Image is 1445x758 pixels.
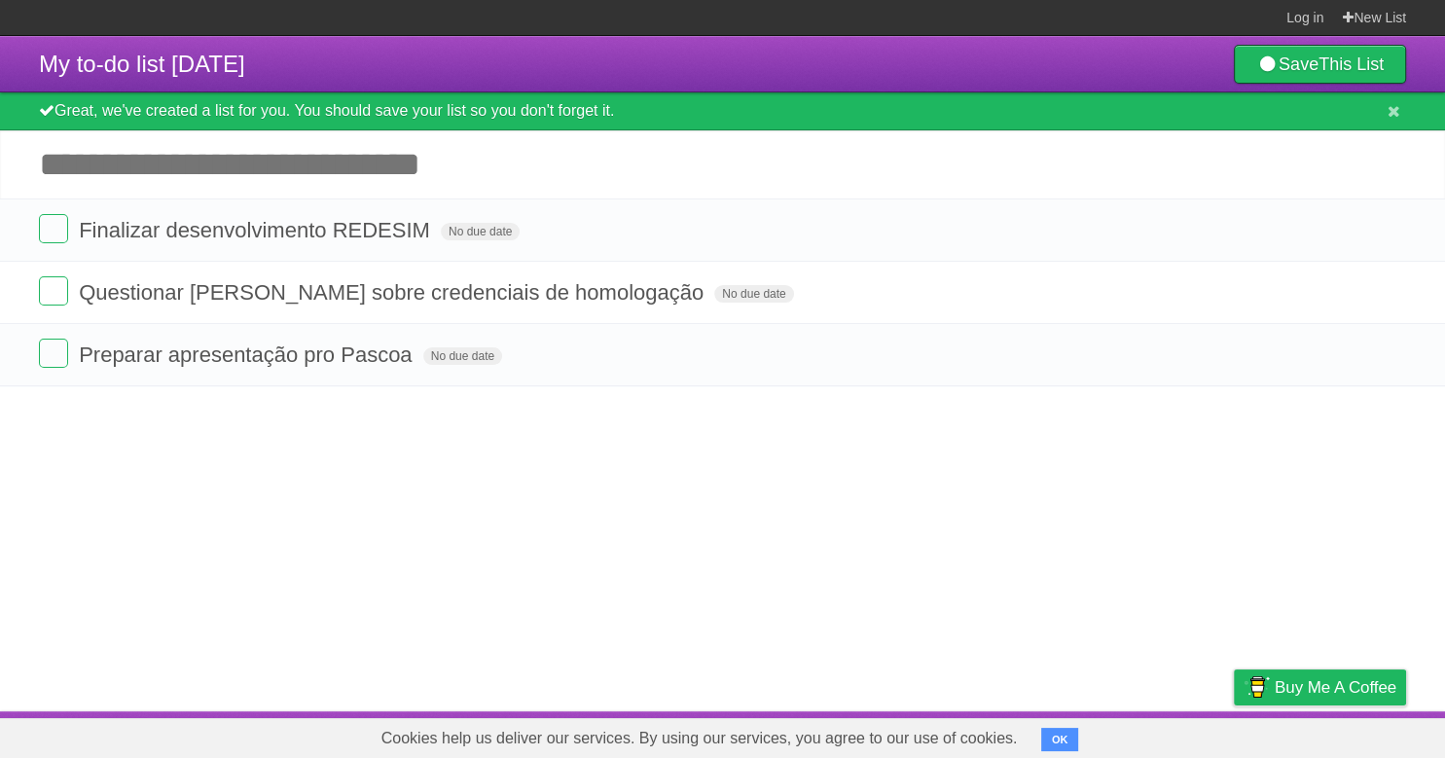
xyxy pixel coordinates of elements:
[1142,716,1185,753] a: Terms
[79,218,435,242] span: Finalizar desenvolvimento REDESIM
[1275,670,1396,704] span: Buy me a coffee
[441,223,520,240] span: No due date
[39,339,68,368] label: Done
[39,214,68,243] label: Done
[1234,669,1406,705] a: Buy me a coffee
[1209,716,1259,753] a: Privacy
[1041,728,1079,751] button: OK
[1283,716,1406,753] a: Suggest a feature
[79,343,416,367] span: Preparar apresentação pro Pascoa
[1234,45,1406,84] a: SaveThis List
[79,280,708,305] span: Questionar [PERSON_NAME] sobre credenciais de homologação
[362,719,1037,758] span: Cookies help us deliver our services. By using our services, you agree to our use of cookies.
[975,716,1016,753] a: About
[1319,54,1384,74] b: This List
[39,51,245,77] span: My to-do list [DATE]
[1244,670,1270,704] img: Buy me a coffee
[1039,716,1118,753] a: Developers
[423,347,502,365] span: No due date
[714,285,793,303] span: No due date
[39,276,68,306] label: Done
